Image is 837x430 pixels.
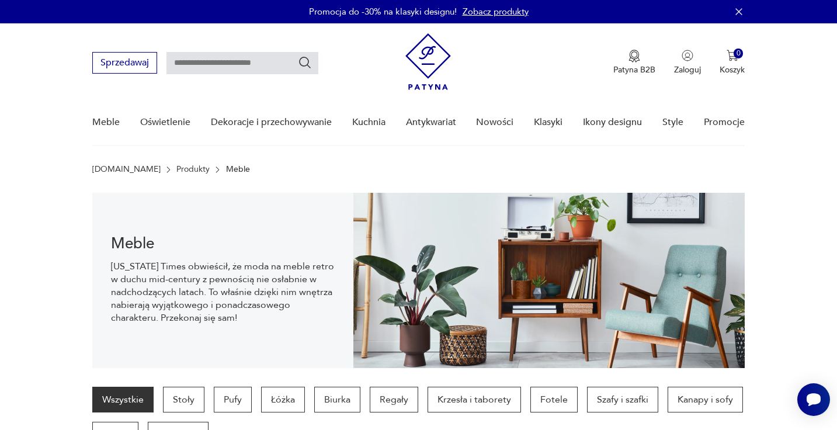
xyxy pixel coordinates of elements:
button: 0Koszyk [720,50,745,75]
a: Wszystkie [92,387,154,412]
a: Fotele [530,387,578,412]
img: Ikona medalu [628,50,640,63]
a: Produkty [176,165,210,174]
a: Ikona medaluPatyna B2B [613,50,655,75]
a: Style [662,100,683,145]
a: Zobacz produkty [463,6,529,18]
button: Zaloguj [674,50,701,75]
a: Krzesła i taborety [428,387,521,412]
h1: Meble [111,237,335,251]
a: Dekoracje i przechowywanie [211,100,332,145]
img: Ikona koszyka [727,50,738,61]
a: Sprzedawaj [92,60,157,68]
a: Oświetlenie [140,100,190,145]
a: Pufy [214,387,252,412]
button: Szukaj [298,56,312,70]
p: Meble [226,165,250,174]
button: Patyna B2B [613,50,655,75]
p: Koszyk [720,64,745,75]
img: Ikonka użytkownika [682,50,693,61]
p: Promocja do -30% na klasyki designu! [309,6,457,18]
a: Stoły [163,387,204,412]
button: Sprzedawaj [92,52,157,74]
a: Kanapy i sofy [668,387,743,412]
a: Szafy i szafki [587,387,658,412]
a: Ikony designu [583,100,642,145]
img: Patyna - sklep z meblami i dekoracjami vintage [405,33,451,90]
a: Meble [92,100,120,145]
a: Promocje [704,100,745,145]
iframe: Smartsupp widget button [797,383,830,416]
p: [US_STATE] Times obwieścił, że moda na meble retro w duchu mid-century z pewnością nie osłabnie w... [111,260,335,324]
a: Biurka [314,387,360,412]
a: Regały [370,387,418,412]
a: Klasyki [534,100,562,145]
img: Meble [353,193,745,368]
a: Łóżka [261,387,305,412]
p: Patyna B2B [613,64,655,75]
a: [DOMAIN_NAME] [92,165,161,174]
a: Kuchnia [352,100,385,145]
a: Antykwariat [406,100,456,145]
a: Nowości [476,100,513,145]
p: Zaloguj [674,64,701,75]
div: 0 [734,48,744,58]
